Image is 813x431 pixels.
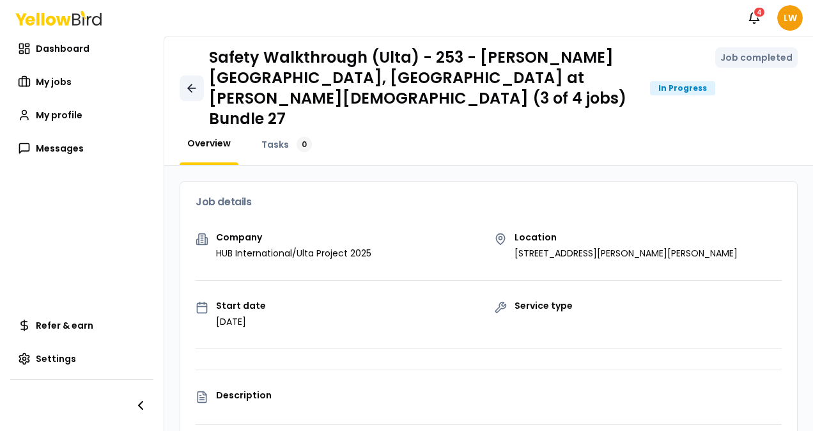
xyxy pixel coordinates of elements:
p: Start date [216,301,266,310]
a: Refer & earn [10,313,153,338]
span: My jobs [36,75,72,88]
div: In Progress [650,81,715,95]
a: Dashboard [10,36,153,61]
a: Overview [180,137,238,150]
a: Tasks0 [254,137,320,152]
div: 4 [753,6,766,18]
span: My profile [36,109,82,121]
a: Settings [10,346,153,372]
span: LW [777,5,803,31]
span: Tasks [261,138,289,151]
h3: Job details [196,197,782,207]
h1: Safety Walkthrough (Ulta) - 253 - [PERSON_NAME][GEOGRAPHIC_DATA], [GEOGRAPHIC_DATA] at [PERSON_NA... [209,47,640,129]
span: Settings [36,352,76,365]
span: Messages [36,142,84,155]
div: 0 [297,137,312,152]
button: Job completed [715,47,798,68]
p: HUB International/Ulta Project 2025 [216,247,371,260]
a: My jobs [10,69,153,95]
a: My profile [10,102,153,128]
p: [STREET_ADDRESS][PERSON_NAME][PERSON_NAME] [515,247,738,260]
p: Location [515,233,738,242]
span: Dashboard [36,42,89,55]
span: Refer & earn [36,319,93,332]
p: Description [216,391,782,400]
p: [DATE] [216,315,266,328]
p: Service type [515,301,573,310]
a: Messages [10,136,153,161]
span: Overview [187,137,231,150]
button: 4 [741,5,767,31]
p: Company [216,233,371,242]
